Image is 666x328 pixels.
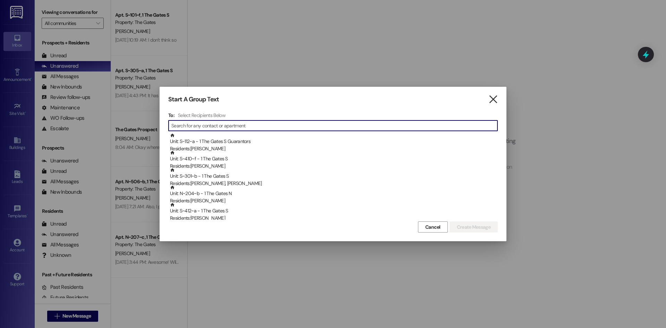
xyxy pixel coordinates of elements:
div: Unit: N~204~b - 1 The Gates N [170,185,498,205]
div: Unit: S~112~a - 1 The Gates S Guarantors [170,133,498,153]
div: Residents: [PERSON_NAME] [170,145,498,152]
div: Residents: [PERSON_NAME] [170,215,498,222]
span: Create Message [457,224,490,231]
div: Unit: S~410~f - 1 The Gates S [170,150,498,170]
div: Unit: S~301~b - 1 The Gates SResidents:[PERSON_NAME], [PERSON_NAME] [168,168,498,185]
h4: Select Recipients Below [178,112,225,118]
input: Search for any contact or apartment [171,121,497,131]
div: Unit: S~112~a - 1 The Gates S GuarantorsResidents:[PERSON_NAME] [168,133,498,150]
div: Residents: [PERSON_NAME] [170,162,498,170]
button: Cancel [418,221,448,233]
div: Unit: N~204~b - 1 The Gates NResidents:[PERSON_NAME] [168,185,498,202]
div: Unit: S~412~a - 1 The Gates S [170,202,498,222]
div: Unit: S~412~a - 1 The Gates SResidents:[PERSON_NAME] [168,202,498,220]
button: Create Message [450,221,498,233]
h3: To: [168,112,174,118]
span: Cancel [425,224,441,231]
div: Residents: [PERSON_NAME], [PERSON_NAME] [170,180,498,187]
div: Unit: S~301~b - 1 The Gates S [170,168,498,187]
h3: Start A Group Text [168,95,219,103]
div: Unit: S~410~f - 1 The Gates SResidents:[PERSON_NAME] [168,150,498,168]
div: Residents: [PERSON_NAME] [170,197,498,204]
i:  [488,96,498,103]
